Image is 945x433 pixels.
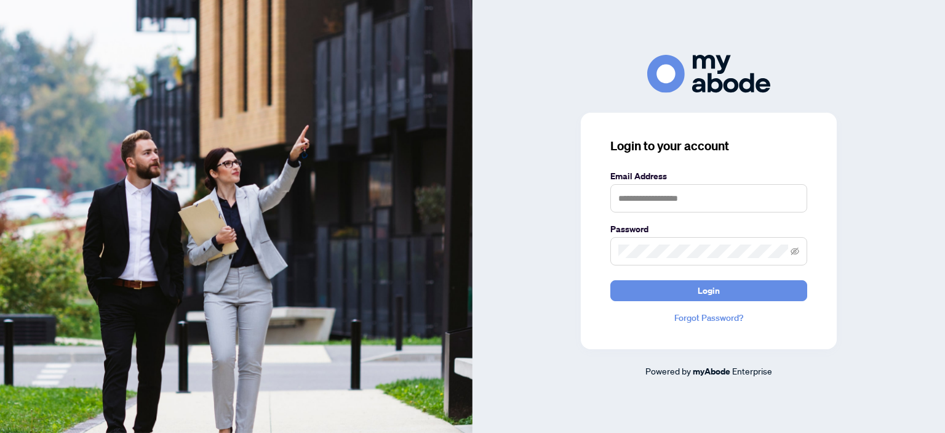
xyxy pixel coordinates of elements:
[698,281,720,301] span: Login
[732,365,772,376] span: Enterprise
[647,55,770,92] img: ma-logo
[610,311,807,325] a: Forgot Password?
[610,169,807,183] label: Email Address
[610,137,807,155] h3: Login to your account
[791,247,799,256] span: eye-invisible
[610,280,807,301] button: Login
[610,222,807,236] label: Password
[693,365,730,378] a: myAbode
[645,365,691,376] span: Powered by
